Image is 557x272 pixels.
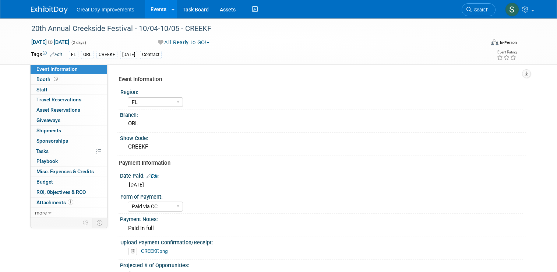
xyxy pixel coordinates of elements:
[36,66,78,72] span: Event Information
[120,51,137,59] div: [DATE]
[36,199,73,205] span: Attachments
[147,174,159,179] a: Edit
[47,39,54,45] span: to
[29,22,476,35] div: 20th Annual Creekside Festival - 10/04-10/05 - CREEKF
[462,3,496,16] a: Search
[36,158,58,164] span: Playbook
[31,74,107,84] a: Booth
[36,189,86,195] span: ROI, Objectives & ROO
[31,105,107,115] a: Asset Reservations
[491,39,498,45] img: Format-Inperson.png
[71,40,86,45] span: (2 days)
[36,138,68,144] span: Sponsorships
[505,3,519,17] img: Sha'Nautica Sales
[31,208,107,218] a: more
[69,51,78,59] div: FL
[31,85,107,95] a: Staff
[31,146,107,156] a: Tasks
[445,38,517,49] div: Event Format
[120,87,523,96] div: Region:
[31,39,70,45] span: [DATE] [DATE]
[36,76,59,82] span: Booth
[126,141,521,153] div: CREEKF
[36,117,60,123] span: Giveaways
[31,156,107,166] a: Playbook
[120,109,526,119] div: Branch:
[36,107,80,113] span: Asset Reservations
[31,115,107,125] a: Giveaways
[120,260,526,269] div: Projected # of Opportunities:
[141,248,168,254] a: CREEKF.png
[92,218,107,227] td: Toggle Event Tabs
[31,136,107,146] a: Sponsorships
[31,167,107,177] a: Misc. Expenses & Credits
[129,182,144,188] span: [DATE]
[120,191,523,200] div: Form of Payment:
[31,64,107,74] a: Event Information
[80,218,92,227] td: Personalize Event Tab Strip
[36,179,53,185] span: Budget
[31,187,107,197] a: ROI, Objectives & ROO
[120,214,526,223] div: Payment Notes:
[96,51,117,59] div: CREEKF
[52,76,59,82] span: Booth not reserved yet
[77,7,134,13] span: Great Day Improvements
[126,223,521,234] div: Paid in full
[128,249,140,254] a: Delete attachment?
[50,52,62,57] a: Edit
[120,237,523,246] div: Upload Payment Confirmation/Receipt:
[36,128,61,133] span: Shipments
[31,126,107,136] a: Shipments
[500,40,517,45] div: In-Person
[120,133,526,142] div: Show Code:
[31,95,107,105] a: Travel Reservations
[35,210,47,216] span: more
[31,6,68,14] img: ExhibitDay
[31,177,107,187] a: Budget
[472,7,489,13] span: Search
[36,148,49,154] span: Tasks
[31,198,107,208] a: Attachments1
[119,76,521,83] div: Event Information
[36,87,47,93] span: Staff
[36,168,94,174] span: Misc. Expenses & Credits
[36,97,81,102] span: Travel Reservations
[119,159,521,167] div: Payment Information
[155,39,213,46] button: All Ready to GO!
[120,170,526,180] div: Date Paid:
[140,51,162,59] div: Contract
[126,118,521,129] div: ORL
[68,199,73,205] span: 1
[81,51,94,59] div: ORL
[31,50,62,59] td: Tags
[497,50,517,54] div: Event Rating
